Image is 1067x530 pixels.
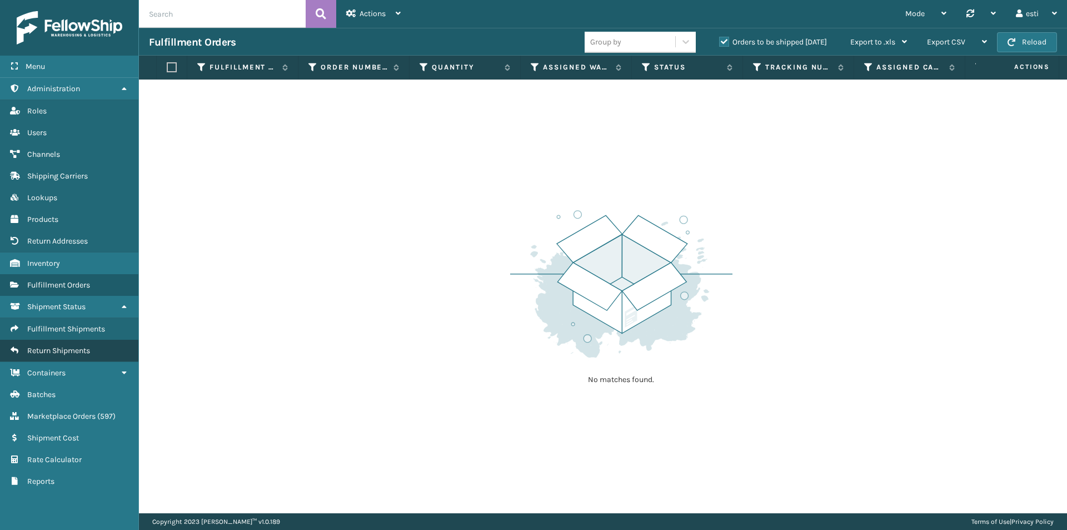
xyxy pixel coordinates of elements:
[27,171,88,181] span: Shipping Carriers
[590,36,621,48] div: Group by
[27,84,80,93] span: Administration
[360,9,386,18] span: Actions
[765,62,832,72] label: Tracking Number
[719,37,827,47] label: Orders to be shipped [DATE]
[850,37,895,47] span: Export to .xls
[27,324,105,334] span: Fulfillment Shipments
[152,513,280,530] p: Copyright 2023 [PERSON_NAME]™ v 1.0.189
[927,37,965,47] span: Export CSV
[27,433,79,443] span: Shipment Cost
[971,518,1010,526] a: Terms of Use
[26,62,45,71] span: Menu
[17,11,122,44] img: logo
[27,193,57,202] span: Lookups
[1011,518,1054,526] a: Privacy Policy
[149,36,236,49] h3: Fulfillment Orders
[27,259,60,268] span: Inventory
[27,215,58,224] span: Products
[321,62,388,72] label: Order Number
[971,513,1054,530] div: |
[27,455,82,464] span: Rate Calculator
[27,390,56,399] span: Batches
[27,280,90,290] span: Fulfillment Orders
[27,477,54,486] span: Reports
[27,236,88,246] span: Return Addresses
[27,346,90,355] span: Return Shipments
[27,302,86,311] span: Shipment Status
[27,412,96,421] span: Marketplace Orders
[27,106,47,116] span: Roles
[654,62,721,72] label: Status
[27,368,66,378] span: Containers
[210,62,277,72] label: Fulfillment Order Id
[979,58,1056,76] span: Actions
[997,32,1057,52] button: Reload
[97,412,116,421] span: ( 597 )
[876,62,944,72] label: Assigned Carrier Service
[27,150,60,159] span: Channels
[432,62,499,72] label: Quantity
[27,128,47,137] span: Users
[905,9,925,18] span: Mode
[543,62,610,72] label: Assigned Warehouse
